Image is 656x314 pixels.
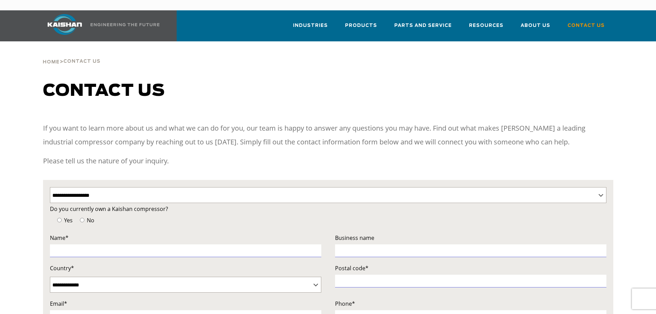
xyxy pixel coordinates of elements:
[43,121,613,149] p: If you want to learn more about us and what we can do for you, our team is happy to answer any qu...
[57,218,62,222] input: Yes
[394,17,452,40] a: Parts and Service
[50,204,606,214] label: Do you currently own a Kaishan compressor?
[50,233,321,243] label: Name*
[469,17,503,40] a: Resources
[293,17,328,40] a: Industries
[43,83,165,99] span: Contact us
[521,22,550,30] span: About Us
[39,10,161,41] a: Kaishan USA
[335,263,606,273] label: Postal code*
[521,17,550,40] a: About Us
[80,218,84,222] input: No
[39,14,91,35] img: kaishan logo
[43,154,613,168] p: Please tell us the nature of your inquiry.
[63,59,101,64] span: Contact Us
[50,263,321,273] label: Country*
[43,59,60,65] a: Home
[63,216,73,224] span: Yes
[568,17,605,40] a: Contact Us
[568,22,605,30] span: Contact Us
[85,216,94,224] span: No
[335,299,606,308] label: Phone*
[345,22,377,30] span: Products
[91,23,159,26] img: Engineering the future
[43,60,60,64] span: Home
[394,22,452,30] span: Parts and Service
[335,233,606,243] label: Business name
[43,41,101,68] div: >
[469,22,503,30] span: Resources
[50,299,321,308] label: Email*
[293,22,328,30] span: Industries
[345,17,377,40] a: Products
